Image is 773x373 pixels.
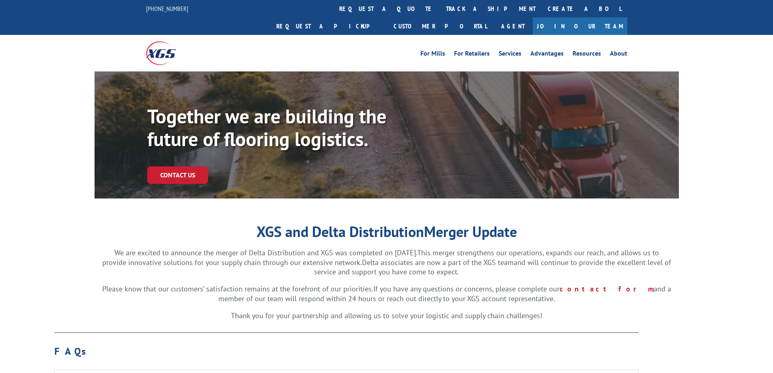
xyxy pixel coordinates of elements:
p: Please know that our customers’ satisfaction remains at the forefront of our priorities. [95,284,679,311]
span: and a member of our team will respond within 24 hours or reach out directly to your XGS account r... [218,284,671,303]
a: Advantages [530,50,564,59]
span: and will continue to provide the excellent level of service and support you have come to expect. [314,258,671,277]
a: Agent [493,17,533,35]
span: Thank you for your partnership and allowing us to solve your logistic and supply chain challenges! [231,311,542,320]
span: Together we are building the future of flooring logistics. [147,103,386,151]
p: This merger strengthens our operations, expands our reach, and allows us to provide for your supp... [95,248,679,284]
span: We are excited to announce the merger of Delta Distribution and XGS was completed on [DATE]. [114,248,417,257]
a: Resources [573,50,601,59]
span: innovative solutions [128,258,193,267]
a: contact form [560,284,652,293]
span: If you have any questions or concerns, please complete our , [373,284,654,293]
a: Contact Us [147,166,208,184]
span: Delta associates are now a part of the XGS team [362,258,514,267]
a: About [610,50,627,59]
a: Services [499,50,521,59]
a: For Retailers [454,50,490,59]
strong: XGS and Delta Distribution [256,222,424,241]
a: [PHONE_NUMBER] [146,4,188,13]
a: Request a pickup [270,17,388,35]
a: Join Our Team [533,17,627,35]
strong: Merger Update [424,222,517,241]
h1: FAQs [54,347,639,360]
a: Customer Portal [388,17,493,35]
a: For Mills [420,50,445,59]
